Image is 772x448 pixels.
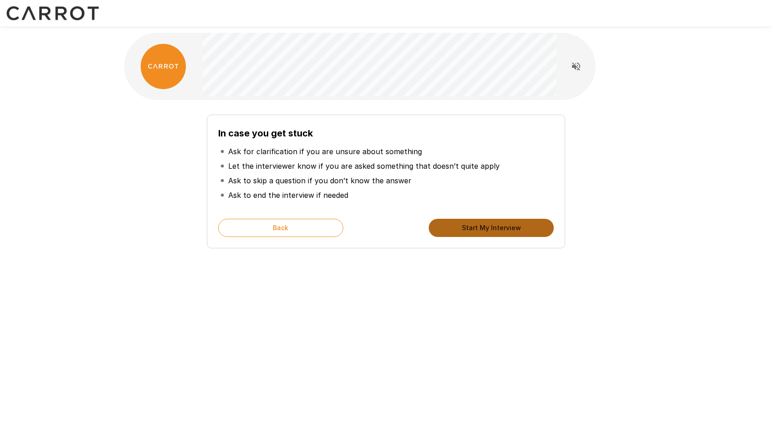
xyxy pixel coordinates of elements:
b: In case you get stuck [218,128,313,139]
button: Start My Interview [429,219,554,237]
p: Ask for clarification if you are unsure about something [228,146,422,157]
button: Back [218,219,343,237]
p: Let the interviewer know if you are asked something that doesn’t quite apply [228,161,500,171]
p: Ask to skip a question if you don’t know the answer [228,175,411,186]
img: carrot_logo.png [140,44,186,89]
p: Ask to end the interview if needed [228,190,348,201]
button: Read questions aloud [567,57,585,76]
